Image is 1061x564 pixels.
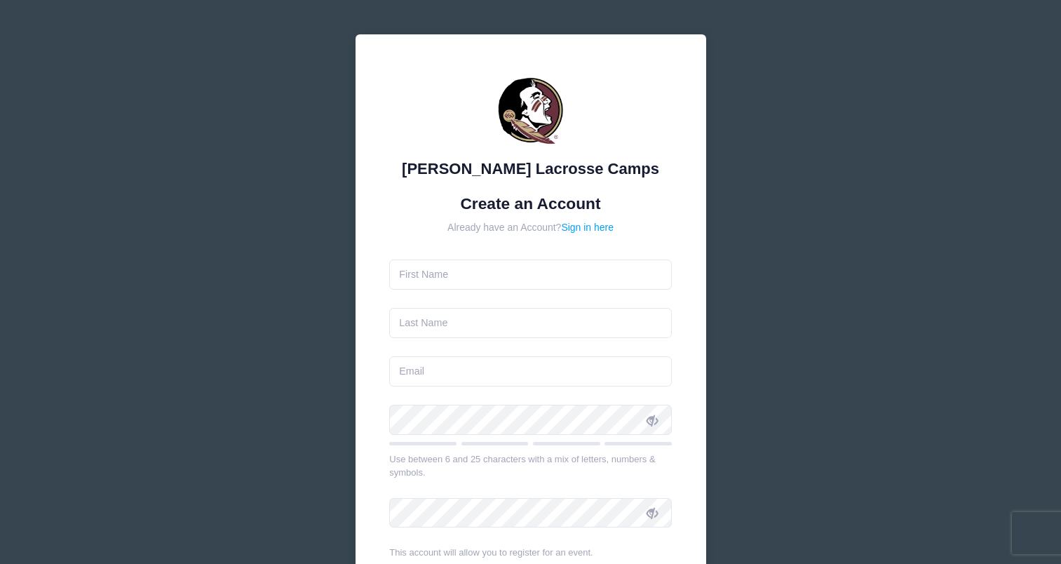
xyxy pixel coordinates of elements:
[389,356,672,387] input: Email
[389,260,672,290] input: First Name
[389,157,672,180] div: [PERSON_NAME] Lacrosse Camps
[389,546,672,560] div: This account will allow you to register for an event.
[561,222,614,233] a: Sign in here
[389,220,672,235] div: Already have an Account?
[489,69,573,153] img: Sara Tisdale Lacrosse Camps
[389,194,672,213] h1: Create an Account
[389,452,672,480] div: Use between 6 and 25 characters with a mix of letters, numbers & symbols.
[389,308,672,338] input: Last Name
